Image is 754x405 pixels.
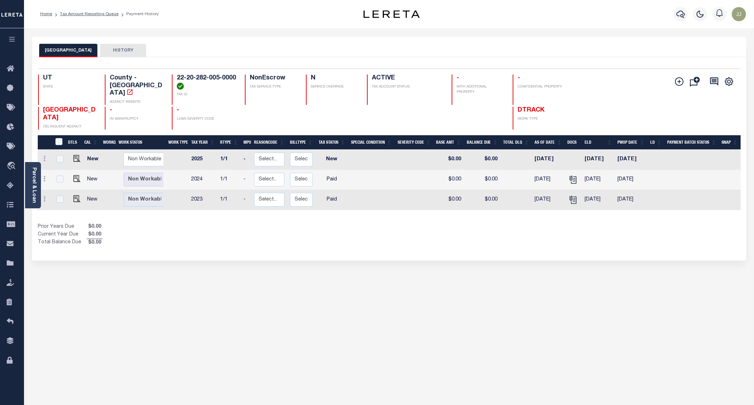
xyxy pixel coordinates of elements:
td: Total Balance Due [38,239,87,246]
span: DTRACK [518,107,544,113]
th: PWOP Date: activate to sort column ascending [615,135,647,150]
i: travel_explore [7,162,18,171]
th: Tax Status: activate to sort column ascending [315,135,348,150]
td: Paid [315,170,348,190]
span: [GEOGRAPHIC_DATA] [43,107,96,121]
a: Tax Amount Reporting Queue [60,12,119,16]
p: LOAN SEVERITY CODE [177,117,236,122]
th: Special Condition: activate to sort column ascending [348,135,394,150]
h4: UT [43,75,97,82]
td: $0.00 [464,150,500,170]
p: TAX ID [177,92,236,97]
p: WORK TYPE [518,117,571,122]
span: $0.00 [87,239,103,247]
td: $0.00 [433,190,464,210]
th: DTLS [65,135,82,150]
td: [DATE] [582,150,615,170]
th: SNAP: activate to sort column ascending [719,135,740,150]
p: IN BANKRUPTCY [110,117,163,122]
td: [DATE] [615,150,647,170]
td: 1/1 [217,150,241,170]
span: - [110,107,112,113]
p: WITH ADDITIONAL PROPERTY [457,84,504,95]
td: Prior Years Due [38,223,87,231]
span: $0.00 [87,231,103,239]
p: TAX ACCOUNT STATUS [372,84,443,90]
h4: ACTIVE [372,75,443,82]
td: 1/1 [217,170,241,190]
td: 2023 [188,190,217,210]
th: Balance Due: activate to sort column ascending [464,135,500,150]
th: ReasonCode: activate to sort column ascending [251,135,287,150]
li: Payment History [119,11,159,17]
td: [DATE] [615,170,647,190]
td: 2024 [188,170,217,190]
th: &nbsp; [51,135,66,150]
td: [DATE] [615,190,647,210]
th: CAL: activate to sort column ascending [82,135,100,150]
p: AGENCY WEBSITE [110,100,163,105]
p: SERVICE OVERRIDE [311,84,358,90]
td: - [241,150,251,170]
td: New [84,190,104,210]
td: $0.00 [433,150,464,170]
p: TAX SERVICE TYPE [250,84,297,90]
td: [DATE] [582,190,615,210]
h4: NonEscrow [250,75,297,82]
td: - [241,170,251,190]
a: Home [40,12,52,16]
th: LD: activate to sort column ascending [647,135,664,150]
th: RType: activate to sort column ascending [217,135,241,150]
p: CONFIDENTIAL PROPERTY [518,84,571,90]
th: &nbsp;&nbsp;&nbsp;&nbsp;&nbsp;&nbsp;&nbsp;&nbsp;&nbsp;&nbsp; [38,135,51,150]
td: $0.00 [464,170,500,190]
span: $0.00 [87,223,103,231]
th: As of Date: activate to sort column ascending [532,135,565,150]
button: HISTORY [100,44,146,57]
td: - [241,190,251,210]
td: 2025 [188,150,217,170]
th: Severity Code: activate to sort column ascending [394,135,434,150]
img: logo-dark.svg [363,10,420,18]
a: Parcel & Loan [31,167,36,203]
th: Base Amt: activate to sort column ascending [433,135,464,150]
td: New [315,150,348,170]
th: Payment Batch Status: activate to sort column ascending [664,135,719,150]
td: 1/1 [217,190,241,210]
td: New [84,170,104,190]
span: - [177,107,179,113]
td: Paid [315,190,348,210]
img: svg+xml;base64,PHN2ZyB4bWxucz0iaHR0cDovL3d3dy53My5vcmcvMjAwMC9zdmciIHBvaW50ZXItZXZlbnRzPSJub25lIi... [732,7,746,21]
td: [DATE] [532,190,565,210]
span: - [518,75,520,81]
button: [GEOGRAPHIC_DATA] [39,44,97,57]
td: $0.00 [464,190,500,210]
td: Current Year Due [38,231,87,239]
td: $0.00 [433,170,464,190]
th: Docs [565,135,582,150]
td: [DATE] [532,150,565,170]
td: New [84,150,104,170]
th: Work Type [165,135,188,150]
p: DELINQUENT AGENCY [43,124,97,130]
p: STATE [43,84,97,90]
span: - [457,75,459,81]
h4: 22-20-282-005-0000 [177,75,236,90]
th: WorkQ [100,135,116,150]
td: [DATE] [532,170,565,190]
h4: N [311,75,358,82]
th: BillType: activate to sort column ascending [287,135,315,150]
th: MPO [241,135,251,150]
th: Work Status [116,135,163,150]
td: [DATE] [582,170,615,190]
th: Tax Year: activate to sort column ascending [188,135,217,150]
h4: County - [GEOGRAPHIC_DATA] [110,75,163,97]
th: ELD: activate to sort column ascending [582,135,615,150]
th: Total DLQ: activate to sort column ascending [500,135,532,150]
